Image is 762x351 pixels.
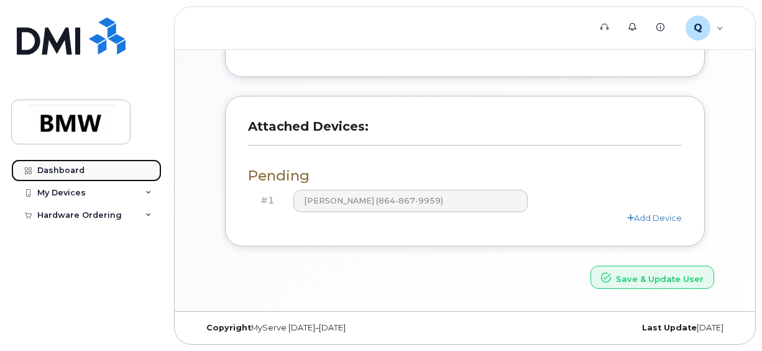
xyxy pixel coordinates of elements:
[642,323,697,332] strong: Last Update
[197,323,375,333] div: MyServe [DATE]–[DATE]
[257,195,275,206] h4: #1
[554,323,733,333] div: [DATE]
[248,119,682,146] h3: Attached Devices:
[206,323,251,332] strong: Copyright
[694,21,702,35] span: Q
[248,168,682,184] h3: Pending
[590,266,714,289] button: Save & Update User
[708,297,753,342] iframe: Messenger Launcher
[677,16,732,40] div: QTE5574
[627,213,682,223] a: Add Device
